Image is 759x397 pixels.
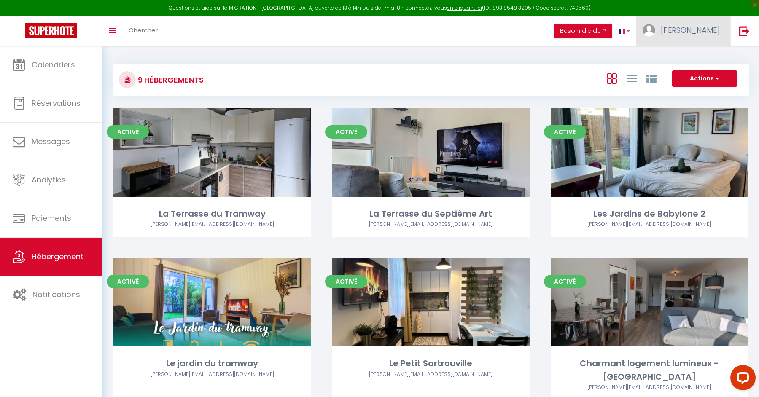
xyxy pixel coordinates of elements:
div: Le jardin du tramway [113,357,311,370]
span: Activé [544,125,586,139]
a: Editer [624,294,675,311]
iframe: LiveChat chat widget [724,362,759,397]
div: Le Petit Sartrouville [332,357,529,370]
span: Activé [544,275,586,288]
div: Les Jardins de Babylone 2 [551,207,748,220]
span: Calendriers [32,59,75,70]
span: [PERSON_NAME] [661,25,720,35]
a: en cliquant ici [447,4,482,11]
a: Editer [624,144,675,161]
a: Editer [405,294,456,311]
a: ... [PERSON_NAME] [636,16,730,46]
div: Airbnb [113,220,311,228]
a: Chercher [122,16,164,46]
span: Activé [107,125,149,139]
img: Super Booking [25,23,77,38]
div: La Terrasse du Tramway [113,207,311,220]
div: Airbnb [113,370,311,378]
div: Airbnb [332,220,529,228]
span: Activé [325,125,367,139]
a: Editer [405,144,456,161]
div: Charmant logement lumineux - [GEOGRAPHIC_DATA] [551,357,748,384]
a: Vue par Groupe [646,71,657,85]
span: Activé [107,275,149,288]
div: Airbnb [332,370,529,378]
a: Vue en Liste [627,71,637,85]
button: Actions [672,70,737,87]
img: ... [643,24,655,37]
span: Notifications [32,289,80,300]
span: Analytics [32,174,66,185]
a: Editer [187,144,237,161]
h3: 9 Hébergements [136,70,204,89]
span: Paiements [32,213,71,223]
span: Chercher [129,26,158,35]
span: Activé [325,275,367,288]
span: Hébergement [32,251,83,262]
span: Réservations [32,98,81,108]
a: Vue en Box [607,71,617,85]
div: Airbnb [551,220,748,228]
a: Editer [187,294,237,311]
div: La Terrasse du Septième Art [332,207,529,220]
img: logout [739,26,750,36]
button: Besoin d'aide ? [554,24,612,38]
span: Messages [32,136,70,147]
div: Airbnb [551,384,748,392]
